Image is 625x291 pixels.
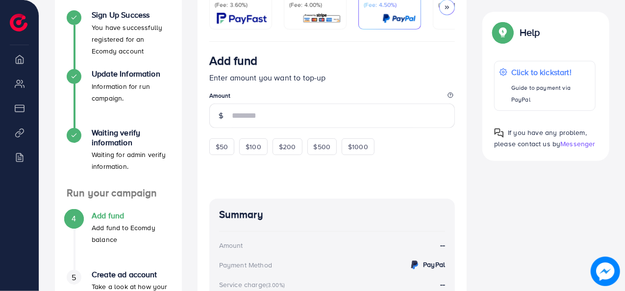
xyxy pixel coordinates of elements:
h3: Add fund [209,53,257,68]
h4: Sign Up Success [92,10,170,20]
span: Messenger [560,139,595,149]
p: Guide to payment via PayPal [511,82,590,106]
strong: -- [440,239,445,251]
div: Payment Method [219,260,272,270]
span: 5 [72,272,76,283]
li: Sign Up Success [55,10,182,69]
img: image [591,257,620,286]
h4: Create ad account [92,270,170,279]
p: Enter amount you want to top-up [209,72,455,83]
p: Information for run campaign. [92,80,170,104]
p: Help [520,26,540,38]
span: $1000 [348,142,368,152]
span: $50 [216,142,228,152]
img: logo [10,14,27,31]
p: (Fee: 4.50%) [364,1,416,9]
li: Add fund [55,211,182,270]
li: Waiting verify information [55,128,182,187]
img: card [382,13,416,24]
strong: -- [440,279,445,290]
small: (3.00%) [266,281,285,289]
p: (Fee: 3.60%) [215,1,267,9]
p: (Fee: 1.00%) [438,1,490,9]
p: You have successfully registered for an Ecomdy account [92,22,170,57]
p: Waiting for admin verify information. [92,149,170,172]
img: card [302,13,341,24]
h4: Waiting verify information [92,128,170,147]
span: $500 [314,142,331,152]
span: 4 [72,213,76,224]
div: Service charge [219,280,288,290]
h4: Summary [219,209,446,221]
span: If you have any problem, please contact us by [494,128,587,149]
img: Popup guide [494,24,512,41]
span: $100 [246,142,261,152]
p: Add fund to Ecomdy balance [92,222,170,245]
span: $200 [279,142,296,152]
h4: Run your campaign [55,187,182,199]
div: Amount [219,240,243,250]
img: Popup guide [494,128,504,138]
strong: PayPal [423,260,445,269]
p: (Fee: 4.00%) [289,1,341,9]
li: Update Information [55,69,182,128]
p: Click to kickstart! [511,66,590,78]
legend: Amount [209,91,455,104]
h4: Add fund [92,211,170,220]
img: credit [409,259,421,271]
h4: Update Information [92,69,170,79]
img: card [217,13,267,24]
